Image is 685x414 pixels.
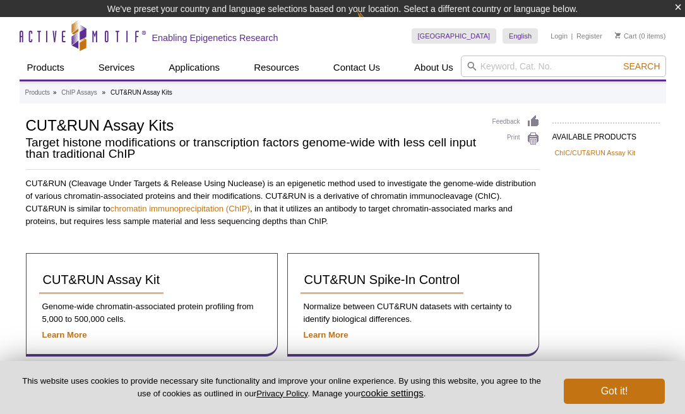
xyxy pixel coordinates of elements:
a: [GEOGRAPHIC_DATA] [412,28,497,44]
a: Learn More [42,330,87,340]
span: Search [623,61,660,71]
h2: Target histone modifications or transcription factors genome-wide with less cell input than tradi... [26,137,480,160]
a: Register [576,32,602,40]
span: CUT&RUN Assay Kit [43,273,160,287]
a: ChIC/CUT&RUN Assay Kit [555,147,636,158]
a: Applications [161,56,227,80]
span: CUT&RUN Spike-In Control [304,273,460,287]
a: Services [91,56,143,80]
button: Search [619,61,664,72]
a: Feedback [492,115,540,129]
img: Change Here [357,9,390,39]
img: Your Cart [615,32,621,38]
a: Contact Us [326,56,388,80]
a: CUT&RUN Spike-In Control [301,266,464,294]
li: CUT&RUN Assay Kits [110,89,172,96]
li: » [102,89,106,96]
a: Login [551,32,568,40]
input: Keyword, Cat. No. [461,56,666,77]
button: Got it! [564,379,665,404]
li: » [53,89,57,96]
a: Learn More [304,330,348,340]
p: Normalize between CUT&RUN datasets with certainty to identify biological differences. [301,300,526,326]
button: cookie settings [361,387,424,398]
a: CUT&RUN Assay Kit [39,266,164,294]
h1: CUT&RUN Assay Kits [26,115,480,134]
a: About Us [407,56,461,80]
a: English [503,28,538,44]
a: Privacy Policy [256,389,307,398]
li: (0 items) [615,28,666,44]
p: Genome-wide chromatin-associated protein profiling from 5,000 to 500,000 cells. [39,300,265,326]
a: ChIP Assays [61,87,97,98]
a: Cart [615,32,637,40]
a: Products [25,87,50,98]
a: Print [492,132,540,146]
h2: AVAILABLE PRODUCTS [552,122,660,145]
p: CUT&RUN (Cleavage Under Targets & Release Using Nuclease) is an epigenetic method used to investi... [26,177,540,228]
p: This website uses cookies to provide necessary site functionality and improve your online experie... [20,376,543,399]
h2: Enabling Epigenetics Research [152,32,278,44]
li: | [571,28,573,44]
a: Products [20,56,72,80]
a: Resources [246,56,307,80]
a: chromatin immunoprecipitation (ChIP) [110,204,250,213]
